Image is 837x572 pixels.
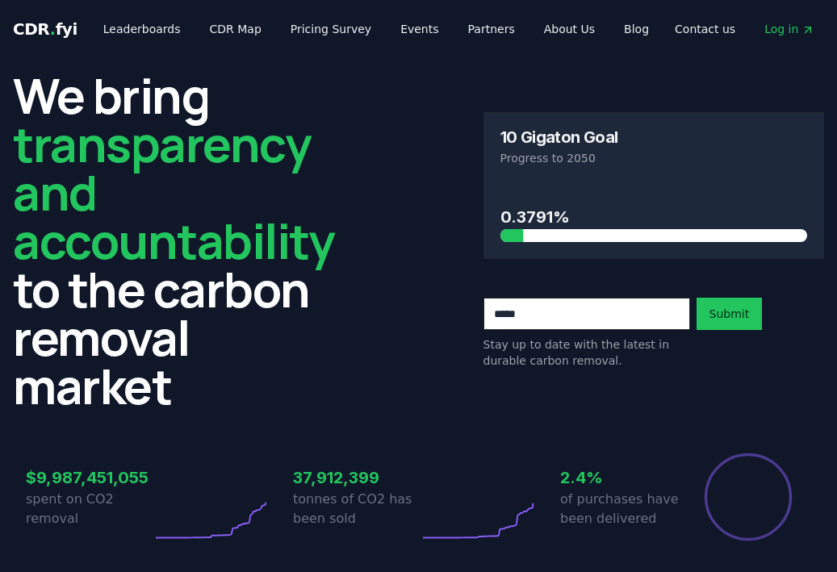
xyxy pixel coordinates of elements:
span: . [50,19,56,39]
h3: 37,912,399 [293,466,419,490]
button: Submit [697,298,763,330]
a: CDR Map [197,15,274,44]
nav: Main [90,15,662,44]
p: Stay up to date with the latest in durable carbon removal. [483,336,690,369]
a: Contact us [662,15,748,44]
p: of purchases have been delivered [560,490,686,528]
h3: 10 Gigaton Goal [500,129,618,145]
nav: Main [662,15,827,44]
span: CDR fyi [13,19,77,39]
p: spent on CO2 removal [26,490,152,528]
a: Log in [751,15,827,44]
a: Partners [455,15,528,44]
h3: 0.3791% [500,205,808,229]
a: Pricing Survey [278,15,384,44]
a: CDR.fyi [13,18,77,40]
div: Percentage of sales delivered [703,452,793,542]
span: transparency and accountability [13,111,334,273]
span: Log in [764,21,814,37]
h3: 2.4% [560,466,686,490]
a: About Us [531,15,608,44]
p: Progress to 2050 [500,150,808,166]
a: Leaderboards [90,15,194,44]
h3: $9,987,451,055 [26,466,152,490]
p: tonnes of CO2 has been sold [293,490,419,528]
a: Blog [611,15,662,44]
a: Events [387,15,451,44]
h2: We bring to the carbon removal market [13,71,354,410]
